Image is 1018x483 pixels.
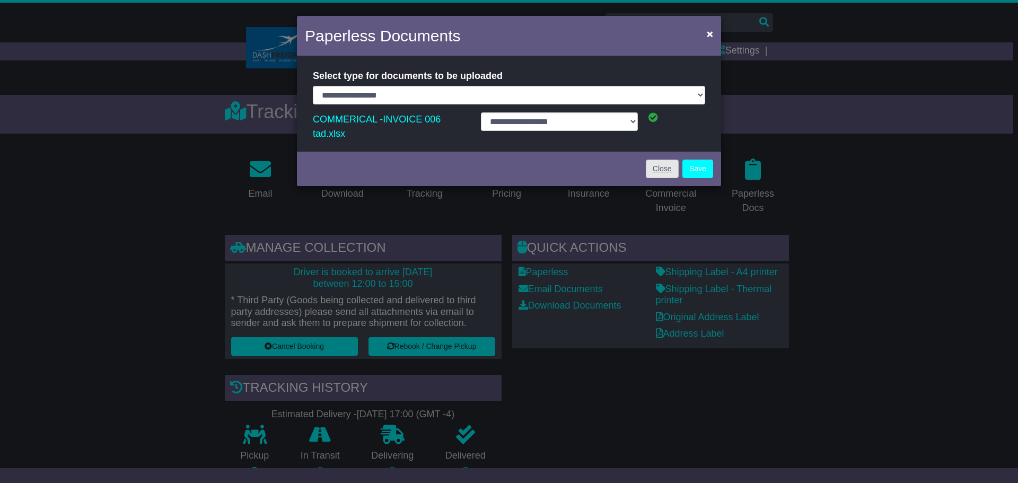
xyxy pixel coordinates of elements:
[682,160,713,178] button: Save
[313,111,441,142] a: COMMERICAL -INVOICE 006 tad.xlsx
[646,160,679,178] a: Close
[707,28,713,40] span: ×
[305,24,460,48] h4: Paperless Documents
[313,66,503,86] label: Select type for documents to be uploaded
[701,23,718,45] button: Close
